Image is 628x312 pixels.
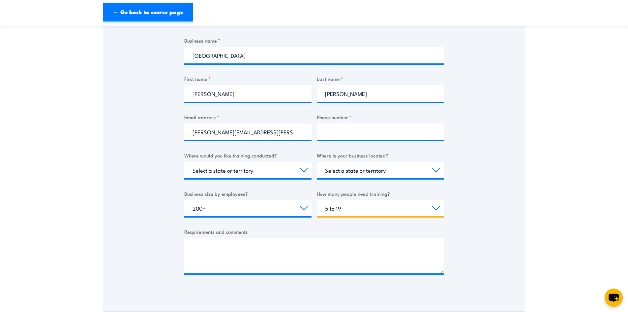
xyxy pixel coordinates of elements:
[184,190,312,197] label: Business size by employees?
[184,228,444,235] label: Requirements and comments
[317,113,444,121] label: Phone number
[184,152,312,159] label: Where would you like training conducted?
[184,75,312,83] label: First name
[184,37,444,44] label: Business name
[103,3,193,22] a: ← Go back to course page
[605,289,623,307] button: chat-button
[184,113,312,121] label: Email address
[317,152,444,159] label: Where is your business located?
[317,190,444,197] label: How many people need training?
[317,75,444,83] label: Last name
